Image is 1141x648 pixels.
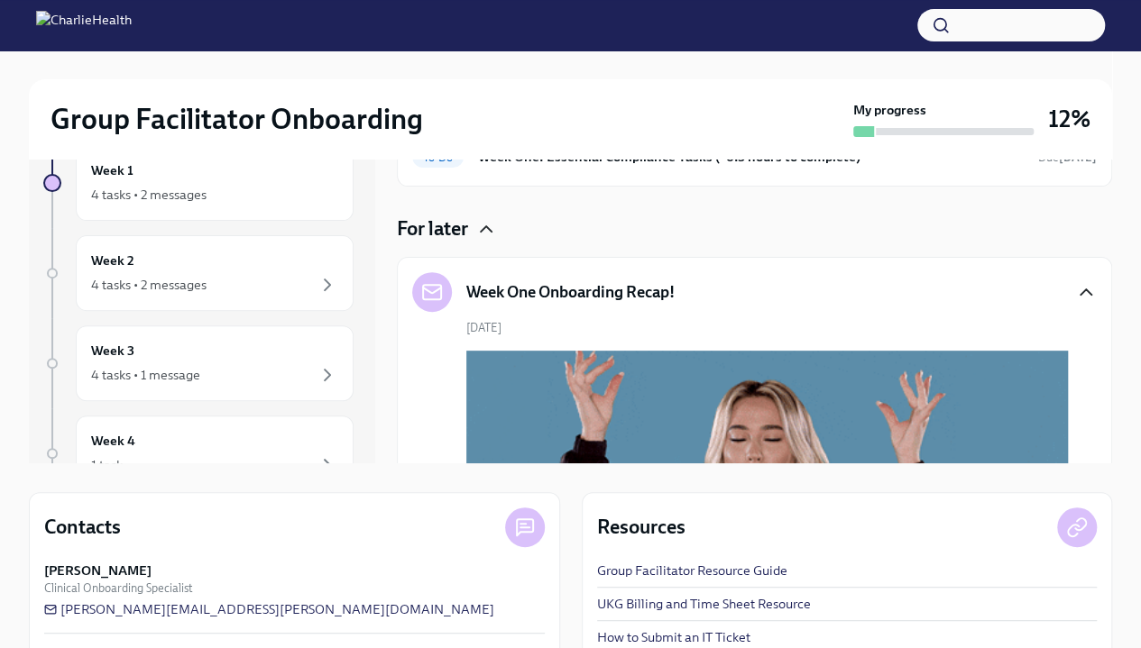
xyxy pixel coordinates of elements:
[1048,103,1090,135] h3: 12%
[597,561,787,580] a: Group Facilitator Resource Guide
[397,215,1112,242] div: For later
[91,431,135,451] h6: Week 4
[43,145,354,221] a: Week 14 tasks • 2 messages
[397,215,468,242] h4: For later
[43,235,354,311] a: Week 24 tasks • 2 messages
[466,281,675,303] h5: Week One Onboarding Recap!
[466,319,501,336] span: [DATE]
[91,186,207,204] div: 4 tasks • 2 messages
[1038,151,1097,164] span: Due
[853,101,926,119] strong: My progress
[91,251,134,270] h6: Week 2
[597,628,750,646] a: How to Submit an IT Ticket
[1059,151,1097,164] strong: [DATE]
[43,325,354,401] a: Week 34 tasks • 1 message
[597,595,811,613] a: UKG Billing and Time Sheet Resource
[51,101,423,137] h2: Group Facilitator Onboarding
[91,456,123,474] div: 1 task
[91,276,207,294] div: 4 tasks • 2 messages
[43,415,354,491] a: Week 41 task
[91,366,200,384] div: 4 tasks • 1 message
[36,11,132,40] img: CharlieHealth
[91,341,134,361] h6: Week 3
[44,580,192,597] span: Clinical Onboarding Specialist
[597,514,686,541] h4: Resources
[44,561,152,580] strong: [PERSON_NAME]
[91,160,133,180] h6: Week 1
[44,514,121,541] h4: Contacts
[44,600,494,618] a: [PERSON_NAME][EMAIL_ADDRESS][PERSON_NAME][DOMAIN_NAME]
